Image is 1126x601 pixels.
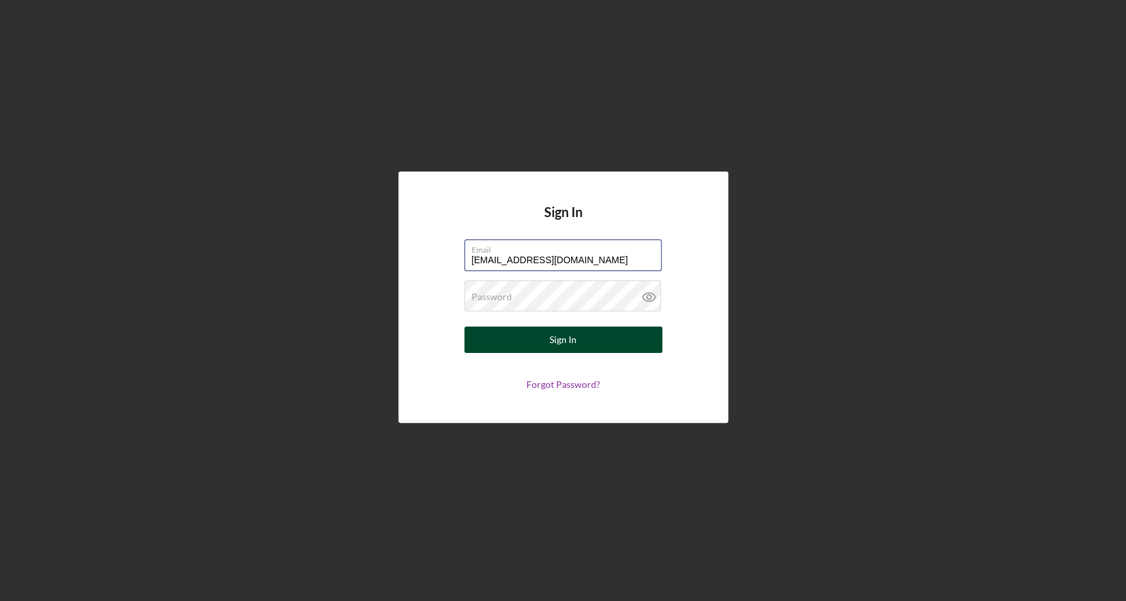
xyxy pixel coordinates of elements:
a: Forgot Password? [526,379,600,390]
label: Email [472,240,662,255]
h4: Sign In [544,205,582,239]
label: Password [472,292,512,302]
button: Sign In [464,327,662,353]
div: Sign In [549,327,577,353]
